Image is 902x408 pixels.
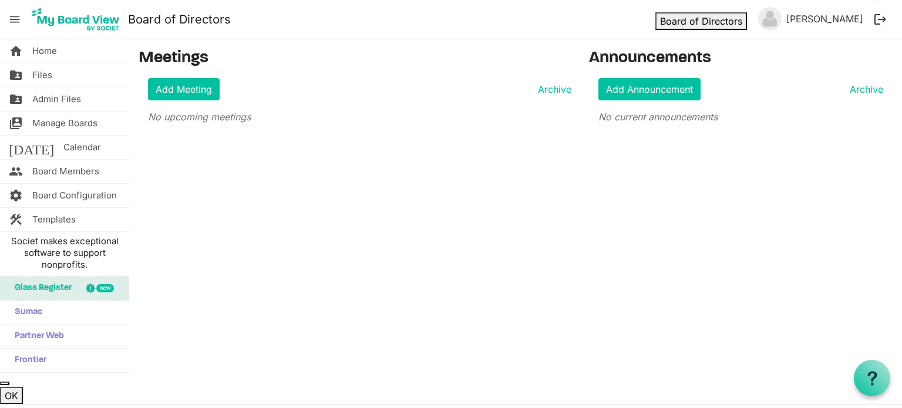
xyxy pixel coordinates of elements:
[9,277,72,300] span: Glass Register
[845,82,883,96] a: Archive
[9,349,46,372] span: Frontier
[782,7,868,31] a: [PERSON_NAME]
[9,39,23,63] span: home
[5,235,124,271] span: Societ makes exceptional software to support nonprofits.
[9,63,23,87] span: folder_shared
[868,7,893,32] button: logout
[148,78,220,100] a: Add Meeting
[9,325,64,348] span: Partner Web
[9,87,23,111] span: folder_shared
[96,284,113,292] div: new
[139,49,571,69] h3: Meetings
[128,8,231,31] a: Board of Directors
[9,208,23,231] span: construction
[32,160,99,183] span: Board Members
[32,63,52,87] span: Files
[533,82,571,96] a: Archive
[9,184,23,207] span: settings
[32,208,76,231] span: Templates
[148,110,571,124] p: No upcoming meetings
[655,12,747,30] button: Board of Directors dropdownbutton
[29,5,128,34] a: My Board View Logo
[9,112,23,135] span: switch_account
[598,110,884,124] p: No current announcements
[9,301,42,324] span: Sumac
[32,87,81,111] span: Admin Files
[758,7,782,31] img: no-profile-picture.svg
[29,5,123,34] img: My Board View Logo
[4,8,26,31] span: menu
[32,184,117,207] span: Board Configuration
[9,160,23,183] span: people
[63,136,101,159] span: Calendar
[32,112,97,135] span: Manage Boards
[32,39,57,63] span: Home
[9,136,54,159] span: [DATE]
[598,78,701,100] a: Add Announcement
[589,49,893,69] h3: Announcements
